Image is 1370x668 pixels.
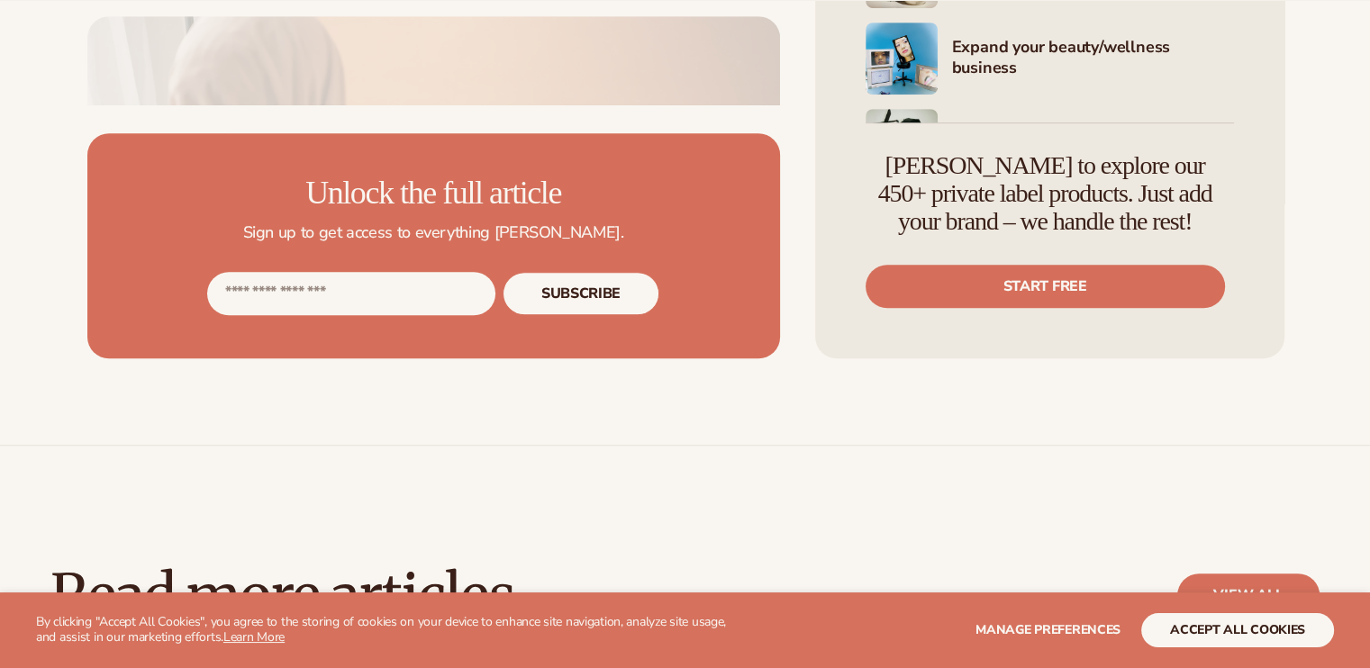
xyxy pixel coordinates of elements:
button: accept all cookies [1141,613,1334,647]
button: Manage preferences [975,613,1120,647]
h3: Unlock the full article [116,176,751,209]
p: Sign up to get access to everything [PERSON_NAME]. [116,223,751,243]
img: Shopify Image 7 [866,23,938,95]
a: Shopify Image 7 Expand your beauty/wellness business [866,23,1234,95]
span: Manage preferences [975,621,1120,638]
p: By clicking "Accept All Cookies", you agree to the storing of cookies on your device to enhance s... [36,615,747,645]
input: Email address [207,272,495,315]
a: Start free [866,265,1225,308]
h4: [PERSON_NAME] to explore our 450+ private label products. Just add your brand – we handle the rest! [866,152,1225,235]
img: Shopify Image 8 [866,109,938,181]
h2: Read more articles [50,565,513,626]
a: Shopify Image 8 Marketing your beauty and wellness brand 101 [866,109,1234,181]
h4: Expand your beauty/wellness business [952,37,1234,81]
button: Subscribe [503,272,659,315]
a: Learn More [223,628,285,645]
a: view all [1177,573,1320,617]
